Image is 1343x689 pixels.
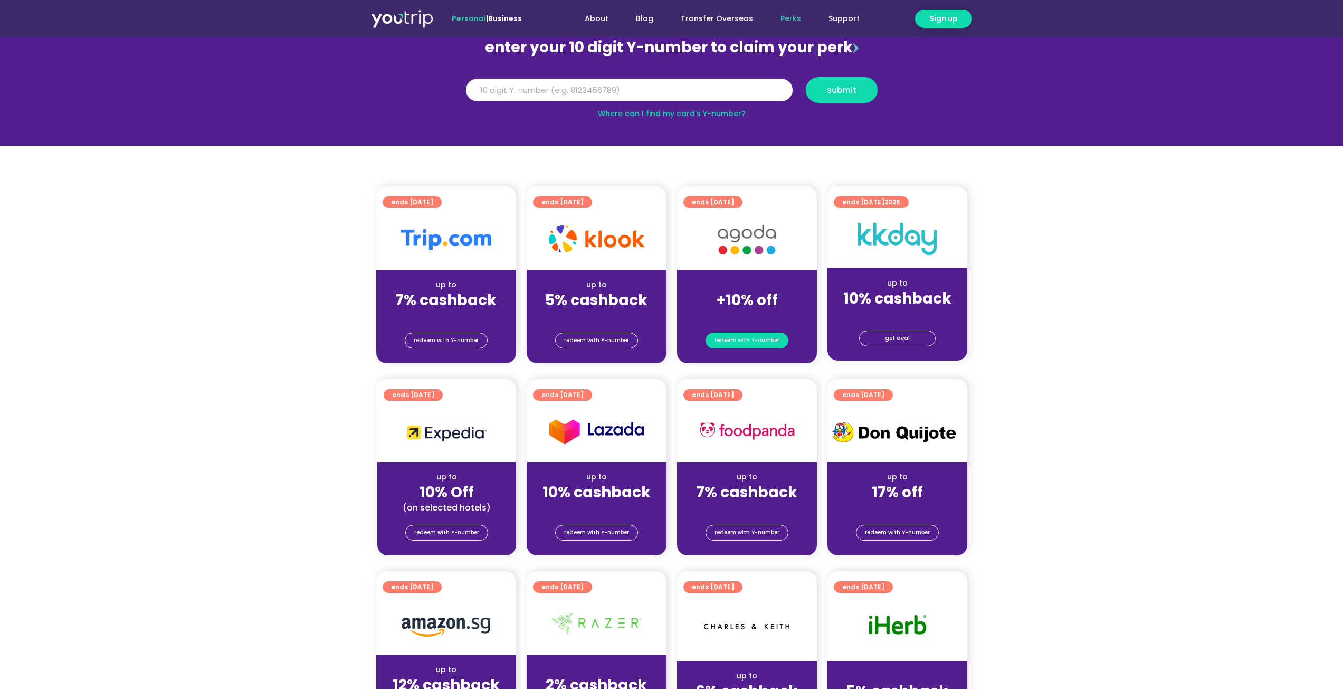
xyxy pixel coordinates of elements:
[386,471,508,483] div: up to
[834,196,909,208] a: ends [DATE]2025
[535,279,658,290] div: up to
[414,525,479,540] span: redeem with Y-number
[461,34,883,61] div: enter your 10 digit Y-number to claim your perk
[685,310,808,321] div: (for stays only)
[385,310,508,321] div: (for stays only)
[571,9,622,29] a: About
[541,581,584,593] span: ends [DATE]
[533,581,592,593] a: ends [DATE]
[716,290,778,310] strong: +10% off
[842,389,884,401] span: ends [DATE]
[706,333,788,348] a: redeem with Y-number
[385,279,508,290] div: up to
[806,77,878,103] button: submit
[872,482,923,503] strong: 17% off
[696,482,797,503] strong: 7% cashback
[715,333,779,348] span: redeem with Y-number
[535,310,658,321] div: (for stays only)
[414,333,479,348] span: redeem with Y-number
[836,502,959,513] div: (for stays only)
[737,279,757,290] span: up to
[384,389,443,401] a: ends [DATE]
[915,10,972,28] a: Sign up
[386,502,508,513] div: (on selected hotels)
[929,13,958,24] span: Sign up
[555,333,638,348] a: redeem with Y-number
[541,389,584,401] span: ends [DATE]
[685,471,808,483] div: up to
[856,525,939,541] a: redeem with Y-number
[815,9,873,29] a: Support
[685,502,808,513] div: (for stays only)
[452,13,522,24] span: |
[564,333,629,348] span: redeem with Y-number
[545,290,647,310] strong: 5% cashback
[383,581,442,593] a: ends [DATE]
[405,333,488,348] a: redeem with Y-number
[843,288,951,309] strong: 10% cashback
[488,13,522,24] a: Business
[564,525,629,540] span: redeem with Y-number
[598,108,746,119] a: Where can I find my card’s Y-number?
[452,13,486,24] span: Personal
[533,196,592,208] a: ends [DATE]
[706,525,788,541] a: redeem with Y-number
[542,482,651,503] strong: 10% cashback
[391,581,433,593] span: ends [DATE]
[683,389,742,401] a: ends [DATE]
[466,77,878,111] form: Y Number
[541,196,584,208] span: ends [DATE]
[834,389,893,401] a: ends [DATE]
[884,197,900,206] span: 2025
[683,581,742,593] a: ends [DATE]
[692,389,734,401] span: ends [DATE]
[535,664,658,675] div: up to
[836,671,959,682] div: up to
[836,308,959,319] div: (for stays only)
[834,581,893,593] a: ends [DATE]
[667,9,767,29] a: Transfer Overseas
[466,79,793,102] input: 10 digit Y-number (e.g. 8123456789)
[836,278,959,289] div: up to
[622,9,667,29] a: Blog
[550,9,873,29] nav: Menu
[385,664,508,675] div: up to
[535,502,658,513] div: (for stays only)
[836,471,959,483] div: up to
[842,581,884,593] span: ends [DATE]
[827,86,856,94] span: submit
[395,290,497,310] strong: 7% cashback
[420,482,474,503] strong: 10% Off
[405,525,488,541] a: redeem with Y-number
[842,196,900,208] span: ends [DATE]
[383,196,442,208] a: ends [DATE]
[535,471,658,483] div: up to
[685,671,808,682] div: up to
[859,331,936,346] a: get deal
[391,196,433,208] span: ends [DATE]
[392,389,434,401] span: ends [DATE]
[683,196,742,208] a: ends [DATE]
[692,581,734,593] span: ends [DATE]
[692,196,734,208] span: ends [DATE]
[555,525,638,541] a: redeem with Y-number
[767,9,815,29] a: Perks
[715,525,779,540] span: redeem with Y-number
[885,331,910,346] span: get deal
[533,389,592,401] a: ends [DATE]
[865,525,930,540] span: redeem with Y-number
